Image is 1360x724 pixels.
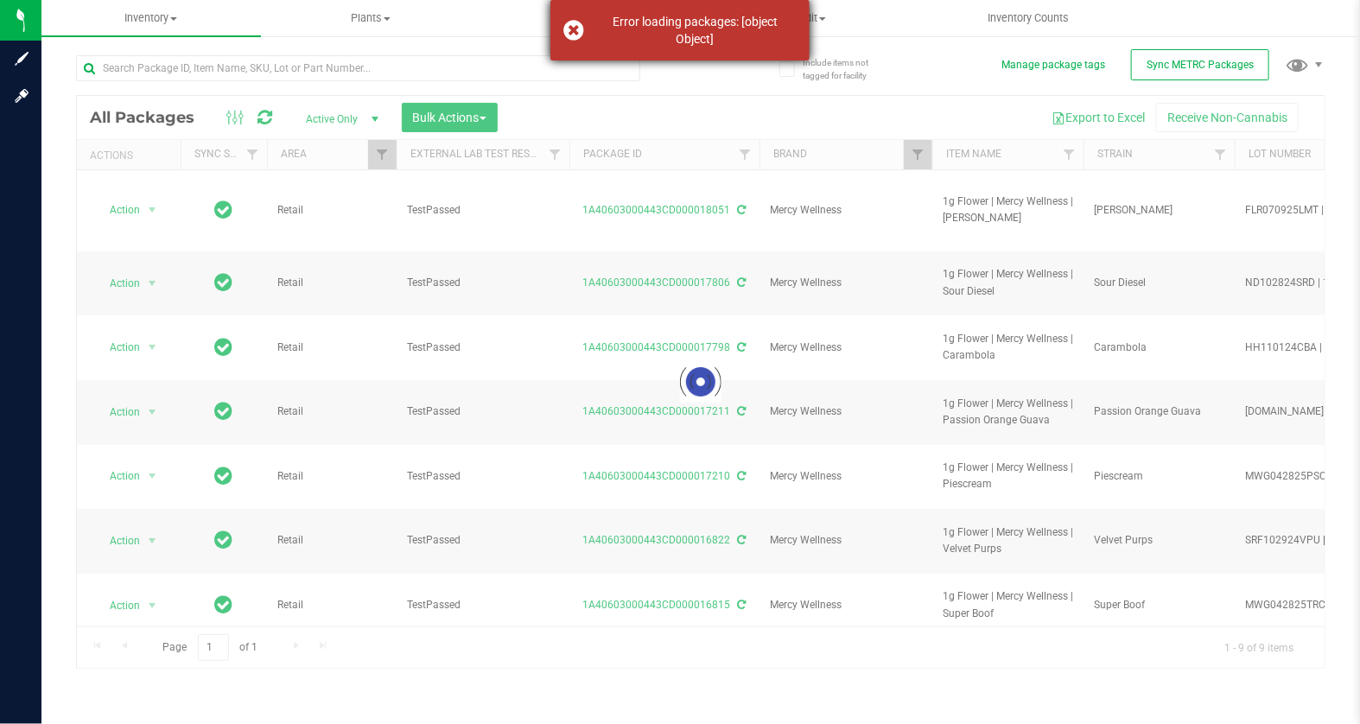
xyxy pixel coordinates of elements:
[594,13,797,48] div: Error loading packages: [object Object]
[1147,59,1254,71] span: Sync METRC Packages
[1001,58,1105,73] button: Manage package tags
[1131,49,1269,80] button: Sync METRC Packages
[13,87,30,105] inline-svg: Log in
[262,10,480,26] span: Plants
[76,55,640,81] input: Search Package ID, Item Name, SKU, Lot or Part Number...
[41,10,261,26] span: Inventory
[964,10,1092,26] span: Inventory Counts
[537,10,642,26] span: Lab Results
[803,56,889,82] span: Include items not tagged for facility
[13,50,30,67] inline-svg: Sign up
